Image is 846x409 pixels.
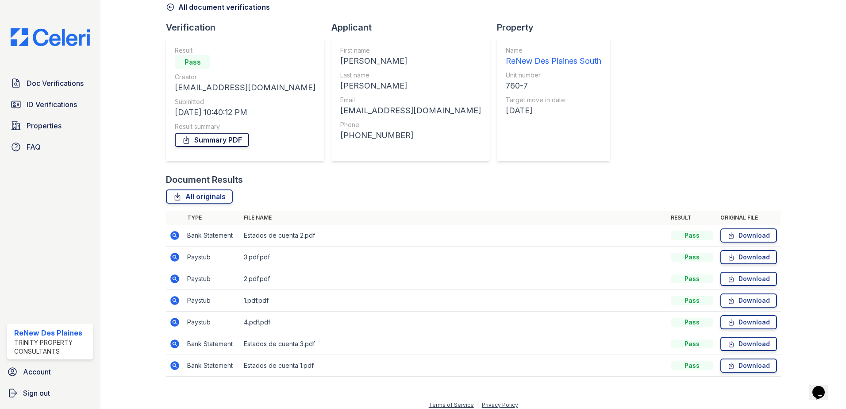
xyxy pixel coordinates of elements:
[429,401,474,408] a: Terms of Service
[175,81,315,94] div: [EMAIL_ADDRESS][DOMAIN_NAME]
[175,106,315,119] div: [DATE] 10:40:12 PM
[340,120,481,129] div: Phone
[720,228,777,243] a: Download
[506,96,601,104] div: Target move in date
[240,312,667,333] td: 4.pdf.pdf
[671,253,713,262] div: Pass
[166,174,243,186] div: Document Results
[497,21,617,34] div: Property
[671,318,713,327] div: Pass
[175,46,315,55] div: Result
[671,296,713,305] div: Pass
[175,73,315,81] div: Creator
[184,211,240,225] th: Type
[240,290,667,312] td: 1.pdf.pdf
[14,328,90,338] div: ReNew Des Plaines
[506,71,601,80] div: Unit number
[340,46,481,55] div: First name
[240,268,667,290] td: 2.pdf.pdf
[720,337,777,351] a: Download
[184,268,240,290] td: Paystub
[184,247,240,268] td: Paystub
[23,388,50,398] span: Sign out
[184,290,240,312] td: Paystub
[340,129,481,142] div: [PHONE_NUMBER]
[331,21,497,34] div: Applicant
[482,401,518,408] a: Privacy Policy
[340,96,481,104] div: Email
[184,355,240,377] td: Bank Statement
[667,211,717,225] th: Result
[506,46,601,67] a: Name ReNew Des Plaines South
[14,338,90,356] div: Trinity Property Consultants
[4,384,97,402] a: Sign out
[27,142,41,152] span: FAQ
[4,363,97,381] a: Account
[240,225,667,247] td: Estados de cuenta 2.pdf
[477,401,479,408] div: |
[240,211,667,225] th: File name
[809,374,837,400] iframe: chat widget
[506,80,601,92] div: 760-7
[7,138,93,156] a: FAQ
[720,315,777,329] a: Download
[7,96,93,113] a: ID Verifications
[175,55,210,69] div: Pass
[27,120,62,131] span: Properties
[7,74,93,92] a: Doc Verifications
[4,28,97,46] img: CE_Logo_Blue-a8612792a0a2168367f1c8372b55b34899dd931a85d93a1a3d3e32e68fde9ad4.png
[240,247,667,268] td: 3.pdf.pdf
[717,211,781,225] th: Original file
[671,231,713,240] div: Pass
[27,99,77,110] span: ID Verifications
[506,104,601,117] div: [DATE]
[506,46,601,55] div: Name
[720,293,777,308] a: Download
[340,71,481,80] div: Last name
[166,2,270,12] a: All document verifications
[720,272,777,286] a: Download
[340,55,481,67] div: [PERSON_NAME]
[166,189,233,204] a: All originals
[671,361,713,370] div: Pass
[340,80,481,92] div: [PERSON_NAME]
[175,122,315,131] div: Result summary
[23,367,51,377] span: Account
[184,333,240,355] td: Bank Statement
[240,333,667,355] td: Estados de cuenta 3.pdf
[720,359,777,373] a: Download
[506,55,601,67] div: ReNew Des Plaines South
[175,97,315,106] div: Submitted
[240,355,667,377] td: Estados de cuenta 1.pdf
[720,250,777,264] a: Download
[7,117,93,135] a: Properties
[184,312,240,333] td: Paystub
[184,225,240,247] td: Bank Statement
[671,340,713,348] div: Pass
[27,78,84,89] span: Doc Verifications
[166,21,331,34] div: Verification
[175,133,249,147] a: Summary PDF
[671,274,713,283] div: Pass
[340,104,481,117] div: [EMAIL_ADDRESS][DOMAIN_NAME]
